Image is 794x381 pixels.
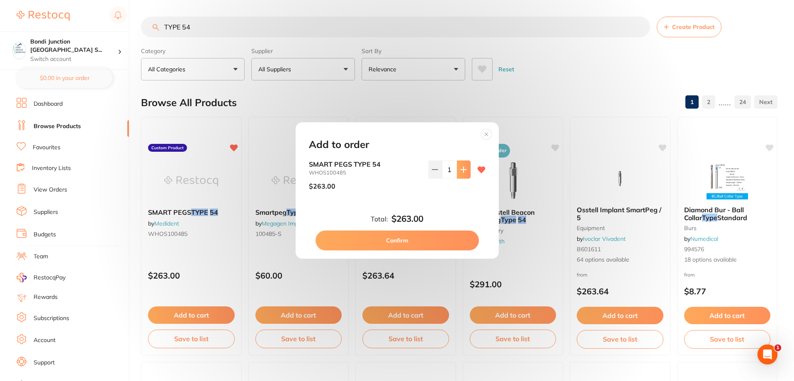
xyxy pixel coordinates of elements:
h2: Add to order [309,139,369,150]
span: 1 [775,345,781,351]
label: Total: [371,215,388,223]
small: WHOS100485 [309,170,422,176]
b: $263.00 [391,214,423,224]
p: $263.00 [309,182,335,190]
iframe: Intercom live chat [758,345,777,364]
b: SMART PEGS TYPE 54 [309,160,422,168]
button: Confirm [316,231,479,250]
